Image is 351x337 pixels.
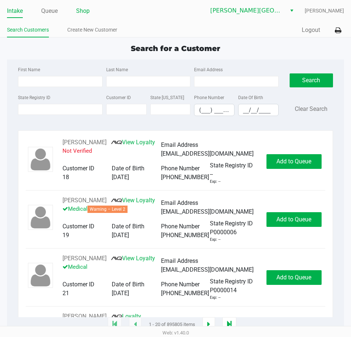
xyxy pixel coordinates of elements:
[62,174,69,181] span: 18
[62,138,107,147] button: See customer info
[62,312,107,321] button: See customer info
[194,104,234,116] input: Format: (999) 999-9999
[210,295,221,301] div: Exp: --
[266,154,322,169] button: Add to Queue
[7,25,49,35] a: Search Customers
[62,290,69,297] span: 21
[161,141,198,148] span: Email Address
[76,6,90,16] a: Shop
[266,212,322,227] button: Add to Queue
[210,278,253,285] span: State Registry ID
[161,208,254,215] span: [EMAIL_ADDRESS][DOMAIN_NAME]
[112,232,129,239] span: [DATE]
[161,223,200,230] span: Phone Number
[161,232,209,239] span: [PHONE_NUMBER]
[161,257,198,264] span: Email Address
[129,317,142,332] app-submit-button: Previous
[112,290,129,297] span: [DATE]
[161,281,200,288] span: Phone Number
[18,94,50,101] label: State Registry ID
[106,66,128,73] label: Last Name
[108,317,122,332] app-submit-button: Move to first page
[302,26,320,35] button: Logout
[290,73,333,87] button: Search
[266,270,322,285] button: Add to Queue
[238,94,263,101] label: Date Of Birth
[194,94,224,101] label: Phone Number
[161,150,254,157] span: [EMAIL_ADDRESS][DOMAIN_NAME]
[62,205,161,213] p: Medical
[111,255,155,262] a: View Loyalty
[106,94,131,101] label: Customer ID
[161,165,200,172] span: Phone Number
[194,66,223,73] label: Email Address
[210,228,237,237] span: P0000006
[62,147,161,155] p: Not Verified
[161,266,254,273] span: [EMAIL_ADDRESS][DOMAIN_NAME]
[62,254,107,263] button: See customer info
[149,321,195,328] span: 1 - 20 of 895805 items
[239,104,278,116] input: Format: MM/DD/YYYY
[161,290,209,297] span: [PHONE_NUMBER]
[62,223,94,230] span: Customer ID
[276,216,311,223] span: Add to Queue
[7,6,23,16] a: Intake
[111,139,155,146] a: View Loyalty
[286,4,297,17] button: Select
[276,274,311,281] span: Add to Queue
[112,223,144,230] span: Date of Birth
[112,165,144,172] span: Date of Birth
[62,232,69,239] span: 19
[87,206,128,213] span: Warning – Level 2
[62,263,161,271] p: Medical
[62,165,94,172] span: Customer ID
[131,44,220,53] span: Search for a Customer
[203,317,215,332] app-submit-button: Next
[150,94,184,101] label: State [US_STATE]
[210,220,253,227] span: State Registry ID
[161,199,198,206] span: Email Address
[161,174,209,181] span: [PHONE_NUMBER]
[210,179,221,185] div: Exp: --
[62,281,94,288] span: Customer ID
[112,281,144,288] span: Date of Birth
[41,6,58,16] a: Queue
[112,174,129,181] span: [DATE]
[210,162,253,169] span: State Registry ID
[276,158,311,165] span: Add to Queue
[67,25,117,35] a: Create New Customer
[210,170,213,179] span: --
[162,330,189,336] span: Web: v1.40.0
[111,197,155,204] a: View Loyalty
[210,286,237,295] span: P0000014
[305,7,344,15] span: [PERSON_NAME]
[18,66,40,73] label: First Name
[222,317,236,332] app-submit-button: Move to last page
[210,237,221,243] div: Exp: --
[210,6,282,15] span: [PERSON_NAME][GEOGRAPHIC_DATA]
[295,105,327,113] button: Clear Search
[62,196,107,205] button: See customer info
